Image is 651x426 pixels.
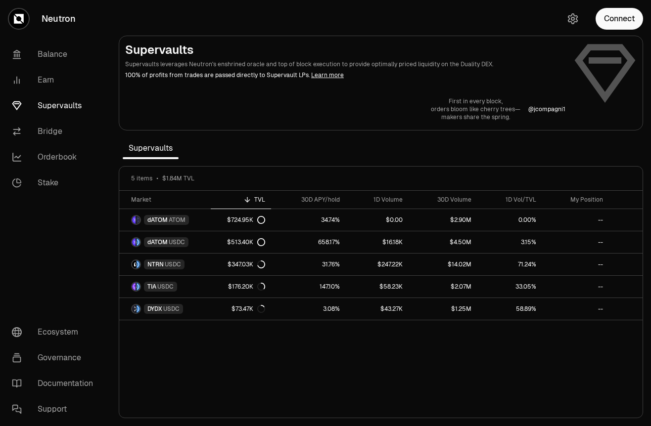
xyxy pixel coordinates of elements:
[132,305,136,313] img: DYDX Logo
[132,283,136,291] img: TIA Logo
[125,71,565,80] p: 100% of profits from trades are passed directly to Supervault LPs.
[119,254,211,275] a: NTRN LogoUSDC LogoNTRNUSDC
[542,231,609,253] a: --
[346,298,409,320] a: $43.27K
[415,196,471,204] div: 30D Volume
[542,276,609,298] a: --
[137,216,140,224] img: ATOM Logo
[477,276,542,298] a: 33.05%
[147,305,162,313] span: DYDX
[477,231,542,253] a: 3.15%
[4,371,107,396] a: Documentation
[125,42,565,58] h2: Supervaults
[409,209,477,231] a: $2.90M
[217,196,265,204] div: TVL
[211,231,271,253] a: $513.40K
[228,283,265,291] div: $176.20K
[227,238,265,246] div: $513.40K
[137,238,140,246] img: USDC Logo
[211,209,271,231] a: $724.95K
[548,196,604,204] div: My Position
[132,238,136,246] img: dATOM Logo
[477,209,542,231] a: 0.00%
[211,254,271,275] a: $347.03K
[346,209,409,231] a: $0.00
[431,105,520,113] p: orders bloom like cherry trees—
[165,260,181,268] span: USDC
[409,231,477,253] a: $4.50M
[147,238,168,246] span: dATOM
[228,260,265,268] div: $347.03K
[352,196,403,204] div: 1D Volume
[4,119,107,144] a: Bridge
[157,283,174,291] span: USDC
[483,196,536,204] div: 1D Vol/TVL
[542,298,609,320] a: --
[119,298,211,320] a: DYDX LogoUSDC LogoDYDXUSDC
[271,231,345,253] a: 658.17%
[137,283,140,291] img: USDC Logo
[211,298,271,320] a: $73.47K
[409,254,477,275] a: $14.02M
[431,113,520,121] p: makers share the spring.
[137,305,140,313] img: USDC Logo
[227,216,265,224] div: $724.95K
[131,196,205,204] div: Market
[346,231,409,253] a: $16.18K
[4,319,107,345] a: Ecosystem
[409,298,477,320] a: $1.25M
[528,105,565,113] p: @ jcompagni1
[232,305,265,313] div: $73.47K
[277,196,339,204] div: 30D APY/hold
[137,260,140,268] img: USDC Logo
[4,144,107,170] a: Orderbook
[271,298,345,320] a: 3.08%
[147,260,164,268] span: NTRN
[346,254,409,275] a: $247.22K
[346,276,409,298] a: $58.23K
[123,138,179,158] span: Supervaults
[4,170,107,196] a: Stake
[211,276,271,298] a: $176.20K
[119,231,211,253] a: dATOM LogoUSDC LogodATOMUSDC
[119,276,211,298] a: TIA LogoUSDC LogoTIAUSDC
[4,345,107,371] a: Governance
[311,71,344,79] a: Learn more
[131,174,152,182] span: 5 items
[596,8,643,30] button: Connect
[477,254,542,275] a: 71.24%
[169,216,186,224] span: ATOM
[4,93,107,119] a: Supervaults
[271,254,345,275] a: 31.76%
[477,298,542,320] a: 58.89%
[162,174,194,182] span: $1.84M TVL
[4,67,107,93] a: Earn
[542,209,609,231] a: --
[271,276,345,298] a: 147.10%
[271,209,345,231] a: 34.74%
[4,42,107,67] a: Balance
[132,216,136,224] img: dATOM Logo
[119,209,211,231] a: dATOM LogoATOM LogodATOMATOM
[409,276,477,298] a: $2.07M
[132,260,136,268] img: NTRN Logo
[125,60,565,69] p: Supervaults leverages Neutron's enshrined oracle and top of block execution to provide optimally ...
[431,97,520,121] a: First in every block,orders bloom like cherry trees—makers share the spring.
[147,216,168,224] span: dATOM
[169,238,185,246] span: USDC
[542,254,609,275] a: --
[147,283,156,291] span: TIA
[528,105,565,113] a: @jcompagni1
[163,305,180,313] span: USDC
[4,396,107,422] a: Support
[431,97,520,105] p: First in every block,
